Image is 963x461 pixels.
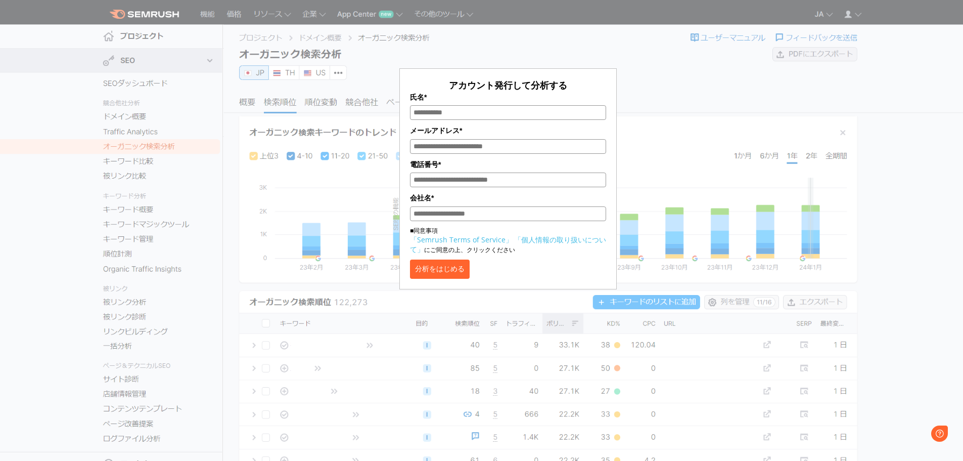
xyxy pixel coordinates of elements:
button: 分析をはじめる [410,260,470,279]
p: ■同意事項 にご同意の上、クリックください [410,226,606,255]
iframe: Help widget launcher [873,422,952,450]
a: 「個人情報の取り扱いについて」 [410,235,606,254]
label: メールアドレス* [410,125,606,136]
a: 「Semrush Terms of Service」 [410,235,513,244]
span: アカウント発行して分析する [449,79,567,91]
label: 電話番号* [410,159,606,170]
